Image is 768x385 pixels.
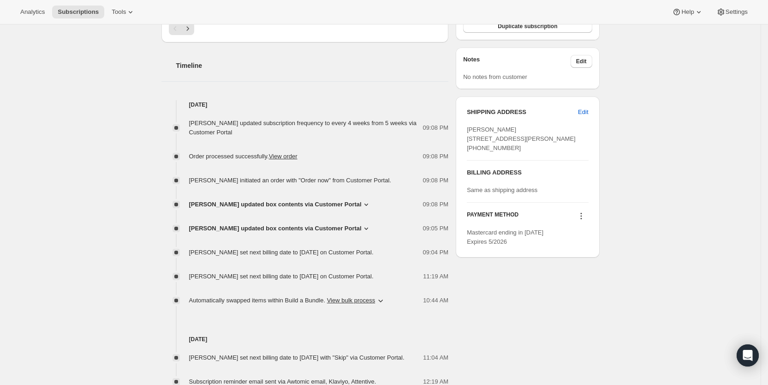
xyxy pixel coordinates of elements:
span: [PERSON_NAME] set next billing date to [DATE] on Customer Portal. [189,273,374,280]
span: [PERSON_NAME] [STREET_ADDRESS][PERSON_NAME] [PHONE_NUMBER] [467,126,576,151]
span: Automatically swapped items within Build a Bundle . [189,296,375,305]
button: Help [667,6,708,18]
span: 09:04 PM [423,248,449,257]
button: Settings [711,6,753,18]
button: [PERSON_NAME] updated box contents via Customer Portal [189,224,371,233]
span: [PERSON_NAME] initiated an order with "Order now" from Customer Portal. [189,177,391,184]
span: Edit [578,108,588,117]
button: Edit [571,55,592,68]
a: View order [269,153,298,160]
div: Open Intercom Messenger [737,344,759,367]
nav: Pagination [169,22,441,35]
span: [PERSON_NAME] set next billing date to [DATE] with "Skip" via Customer Portal. [189,354,405,361]
span: Subscription reminder email sent via Awtomic email, Klaviyo, Attentive. [189,378,376,385]
button: Subscriptions [52,6,104,18]
span: 11:04 AM [423,353,448,362]
span: [PERSON_NAME] updated box contents via Customer Portal [189,200,362,209]
span: No notes from customer [463,73,527,80]
h3: PAYMENT METHOD [467,211,518,223]
h3: SHIPPING ADDRESS [467,108,578,117]
span: Edit [576,58,587,65]
span: 09:08 PM [423,152,449,161]
span: [PERSON_NAME] updated subscription frequency to every 4 weeks from 5 weeks via Customer Portal [189,120,417,136]
span: 11:19 AM [423,272,448,281]
span: 09:08 PM [423,200,449,209]
button: Duplicate subscription [463,20,592,33]
h3: Notes [463,55,571,68]
span: 10:44 AM [423,296,448,305]
span: [PERSON_NAME] updated box contents via Customer Portal [189,224,362,233]
h2: Timeline [176,61,449,70]
span: Subscriptions [58,8,99,16]
span: Tools [112,8,126,16]
span: Order processed successfully. [189,153,298,160]
button: Analytics [15,6,50,18]
button: View bulk process [327,297,375,304]
span: Same as shipping address [467,186,537,193]
h3: BILLING ADDRESS [467,168,588,177]
span: Mastercard ending in [DATE] Expires 5/2026 [467,229,543,245]
span: Help [681,8,694,16]
button: Next [181,22,194,35]
span: 09:08 PM [423,176,449,185]
span: Analytics [20,8,45,16]
button: Tools [106,6,141,18]
span: Settings [726,8,748,16]
h4: [DATE] [161,335,449,344]
h4: [DATE] [161,100,449,109]
button: Automatically swapped items within Build a Bundle. View bulk process [184,293,391,308]
span: 09:05 PM [423,224,449,233]
span: 09:08 PM [423,123,449,132]
button: [PERSON_NAME] updated box contents via Customer Portal [189,200,371,209]
span: [PERSON_NAME] set next billing date to [DATE] on Customer Portal. [189,249,374,256]
span: Duplicate subscription [498,23,557,30]
button: Edit [572,105,594,120]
